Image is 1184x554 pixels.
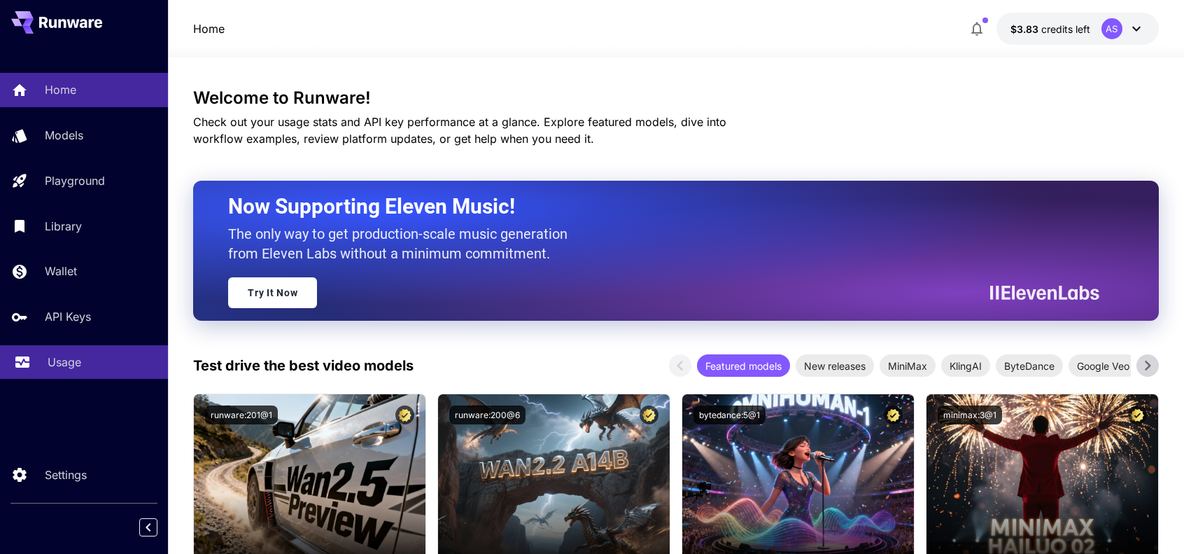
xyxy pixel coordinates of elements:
[1128,406,1147,424] button: Certified Model – Vetted for best performance and includes a commercial license.
[193,20,225,37] a: Home
[395,406,414,424] button: Certified Model – Vetted for best performance and includes a commercial license.
[48,354,81,371] p: Usage
[449,406,526,424] button: runware:200@6
[996,359,1063,373] span: ByteDance
[1069,354,1138,377] div: Google Veo
[150,515,168,540] div: Collapse sidebar
[1010,23,1041,35] span: $3.83
[193,88,1158,108] h3: Welcome to Runware!
[1041,23,1090,35] span: credits left
[1101,18,1122,39] div: AS
[45,172,105,189] p: Playground
[1010,22,1090,36] div: $3.83011
[796,354,874,377] div: New releases
[228,193,1088,220] h2: Now Supporting Eleven Music!
[938,406,1002,424] button: minimax:3@1
[941,354,990,377] div: KlingAI
[996,354,1063,377] div: ByteDance
[45,263,77,279] p: Wallet
[880,359,936,373] span: MiniMax
[228,277,317,308] a: Try It Now
[880,354,936,377] div: MiniMax
[45,218,82,235] p: Library
[228,224,578,263] p: The only way to get production-scale music generation from Eleven Labs without a minimum commitment.
[796,359,874,373] span: New releases
[640,406,658,424] button: Certified Model – Vetted for best performance and includes a commercial license.
[884,406,903,424] button: Certified Model – Vetted for best performance and includes a commercial license.
[193,20,225,37] nav: breadcrumb
[941,359,990,373] span: KlingAI
[45,466,87,483] p: Settings
[205,406,278,424] button: runware:201@1
[45,81,76,98] p: Home
[697,354,790,377] div: Featured models
[1069,359,1138,373] span: Google Veo
[139,518,157,536] button: Collapse sidebar
[45,308,91,325] p: API Keys
[996,13,1159,45] button: $3.83011AS
[693,406,766,424] button: bytedance:5@1
[697,359,790,373] span: Featured models
[45,127,83,144] p: Models
[193,115,726,146] span: Check out your usage stats and API key performance at a glance. Explore featured models, dive int...
[193,355,414,376] p: Test drive the best video models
